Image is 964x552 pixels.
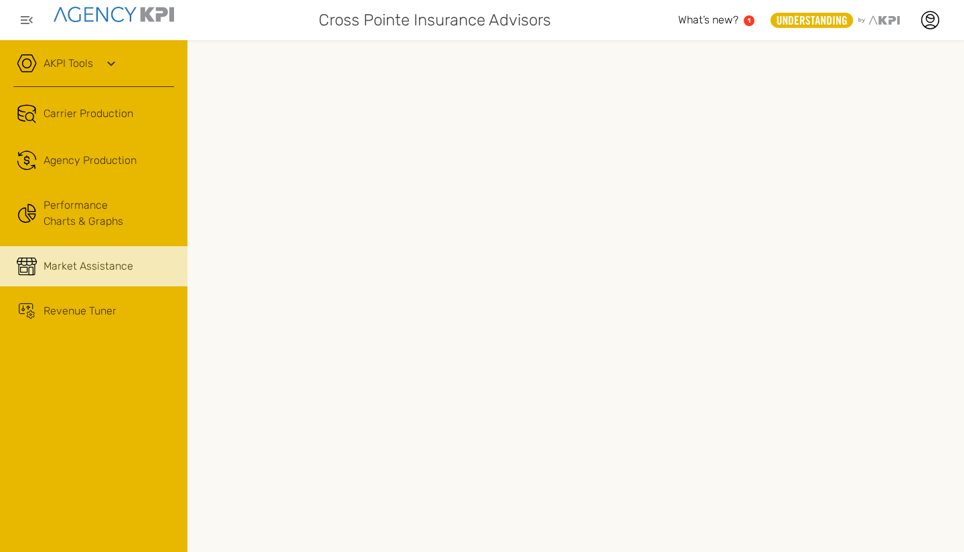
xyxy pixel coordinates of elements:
[44,303,116,319] span: Revenue Tuner
[44,56,93,72] a: AKPI Tools
[44,106,133,122] span: Carrier Production
[44,153,137,169] span: Agency Production
[748,17,751,24] text: 1
[678,13,738,26] span: What’s new?
[319,8,551,32] span: Cross Pointe Insurance Advisors
[54,7,174,22] img: agencykpi-logo-550x69-2d9e3fa8.png
[44,258,133,274] span: Market Assistance
[744,15,754,26] a: 1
